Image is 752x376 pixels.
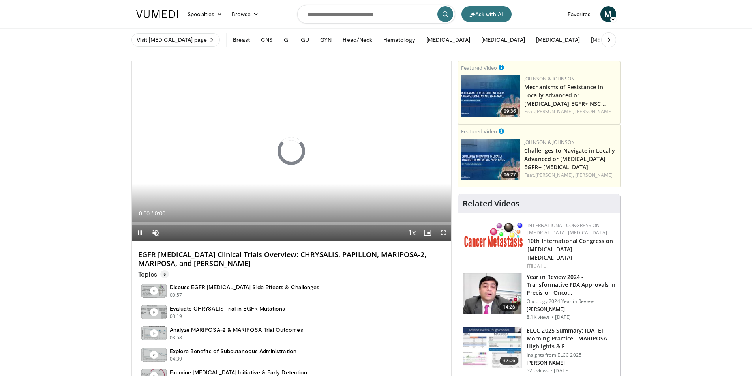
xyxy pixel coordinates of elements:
[461,6,512,22] button: Ask with AI
[160,270,169,278] span: 5
[575,108,613,115] a: [PERSON_NAME]
[461,75,520,117] img: 84252362-9178-4a34-866d-0e9c845de9ea.jpeg.150x105_q85_crop-smart_upscale.jpg
[524,147,615,171] a: Challenges to Navigate in Locally Advanced or [MEDICAL_DATA] EGFR+ [MEDICAL_DATA]
[256,32,278,48] button: CNS
[500,357,519,365] span: 32:06
[131,33,220,47] a: Visit [MEDICAL_DATA] page
[279,32,294,48] button: GI
[404,225,420,241] button: Playback Rate
[524,108,617,115] div: Feat.
[527,273,615,297] h3: Year in Review 2024 - Transformative FDA Approvals in Precision Onco…
[527,306,615,312] p: [PERSON_NAME]
[170,313,182,320] p: 03:19
[463,273,615,320] a: 14:26 Year in Review 2024 - Transformative FDA Approvals in Precision Onco… Oncology 2024 Year in...
[535,108,574,115] a: [PERSON_NAME],
[420,225,435,241] button: Enable picture-in-picture mode
[138,251,445,268] h4: EGFR [MEDICAL_DATA] Clinical Trials Overview: CHRYSALIS, PAPILLON, MARIPOSA-2, MARIPOSA, and [PER...
[555,314,571,320] p: [DATE]
[170,355,182,363] p: 04:39
[379,32,420,48] button: Hematology
[554,368,570,374] p: [DATE]
[527,327,615,350] h3: ELCC 2025 Summary: [DATE] Morning Practice - MARIPOSA Highlights & F…
[152,210,153,217] span: /
[527,298,615,305] p: Oncology 2024 Year in Review
[461,128,497,135] small: Featured Video
[524,75,575,82] a: Johnson & Johnson
[600,6,616,22] a: M
[170,326,303,333] h4: Analyze MARIPOSA-2 & MARIPOSA Trial Outcomes
[551,314,553,320] div: ·
[132,61,452,241] video-js: Video Player
[155,210,165,217] span: 0:00
[463,327,615,374] a: 32:06 ELCC 2025 Summary: [DATE] Morning Practice - MARIPOSA Highlights & F… Insights from ELCC 20...
[461,139,520,180] a: 06:27
[527,222,607,236] a: International Congress on [MEDICAL_DATA] [MEDICAL_DATA]
[315,32,336,48] button: GYN
[501,108,518,115] span: 09:36
[338,32,377,48] button: Head/Neck
[563,6,596,22] a: Favorites
[527,368,549,374] p: 525 views
[148,225,163,241] button: Unmute
[138,270,169,278] p: Topics
[531,32,585,48] button: [MEDICAL_DATA]
[227,6,263,22] a: Browse
[463,199,519,208] h4: Related Videos
[170,284,320,291] h4: Discuss EGFR [MEDICAL_DATA] Side Effects & Challenges
[535,172,574,178] a: [PERSON_NAME],
[461,64,497,71] small: Featured Video
[461,139,520,180] img: 7845151f-d172-4318-bbcf-4ab447089643.jpeg.150x105_q85_crop-smart_upscale.jpg
[524,172,617,179] div: Feat.
[476,32,530,48] button: [MEDICAL_DATA]
[586,32,639,48] button: [MEDICAL_DATA]
[524,139,575,146] a: Johnson & Johnson
[527,352,615,358] p: Insights from ELCC 2025
[139,210,150,217] span: 0:00
[435,225,451,241] button: Fullscreen
[527,314,550,320] p: 8.1K views
[463,273,521,314] img: 22cacae0-80e8-46c7-b946-25cff5e656fa.150x105_q85_crop-smart_upscale.jpg
[132,222,452,225] div: Progress Bar
[461,75,520,117] a: 09:36
[422,32,475,48] button: [MEDICAL_DATA]
[527,360,615,366] p: [PERSON_NAME]
[170,305,285,312] h4: Evaluate CHRYSALIS Trial in EGFR Mutations
[500,303,519,311] span: 14:26
[228,32,254,48] button: Breast
[136,10,178,18] img: VuMedi Logo
[463,327,521,368] img: 0e761277-c80b-48b4-bac9-3b4992375029.150x105_q85_crop-smart_upscale.jpg
[550,368,552,374] div: ·
[527,262,614,269] div: [DATE]
[170,348,296,355] h4: Explore Benefits of Subcutaneous Administration
[170,334,182,341] p: 03:58
[183,6,227,22] a: Specialties
[464,222,523,247] img: 6ff8bc22-9509-4454-a4f8-ac79dd3b8976.png.150x105_q85_autocrop_double_scale_upscale_version-0.2.png
[132,225,148,241] button: Pause
[575,172,613,178] a: [PERSON_NAME]
[296,32,314,48] button: GU
[170,292,182,299] p: 00:57
[524,83,606,107] a: Mechanisms of Resistance in Locally Advanced or [MEDICAL_DATA] EGFR+ NSC…
[501,171,518,178] span: 06:27
[527,237,613,261] a: 10th International Congress on [MEDICAL_DATA] [MEDICAL_DATA]
[297,5,455,24] input: Search topics, interventions
[170,369,308,376] h4: Examine [MEDICAL_DATA] Initiative & Early Detection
